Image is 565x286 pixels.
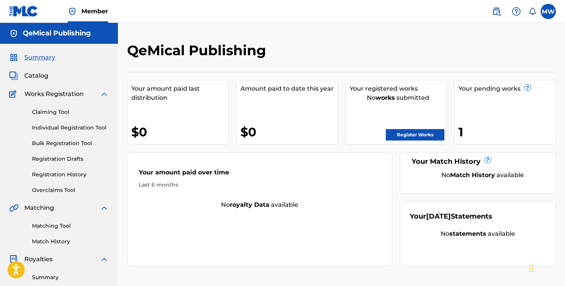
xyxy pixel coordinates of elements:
[24,89,84,99] span: Works Registration
[23,29,91,38] h5: QeMical Publishing
[127,42,270,59] h2: QeMical Publishing
[350,84,447,93] div: Your registered works
[32,222,109,230] a: Matching Tool
[139,168,380,181] div: Your amount paid over time
[24,203,54,213] span: Matching
[419,171,546,180] div: No available
[9,71,18,80] img: Catalog
[509,4,524,19] div: Help
[410,211,492,222] div: Your Statements
[426,212,451,220] span: [DATE]
[100,89,109,99] img: expand
[449,230,486,237] strong: statements
[9,89,19,99] img: Works Registration
[32,238,109,246] a: Match History
[68,7,77,16] img: Top Rightsholder
[376,94,395,101] strong: works
[100,255,109,264] img: expand
[32,124,109,132] a: Individual Registration Tool
[9,53,55,62] a: SummarySummary
[529,257,534,280] div: Drag
[512,7,521,16] img: help
[9,71,48,80] a: CatalogCatalog
[127,200,392,209] div: No available
[32,108,109,116] a: Claiming Tool
[24,71,48,80] span: Catalog
[81,7,108,16] span: Member
[458,84,555,93] div: Your pending works
[131,123,228,141] div: $0
[541,4,556,19] div: User Menu
[450,171,495,179] strong: Match History
[527,249,565,286] iframe: Chat Widget
[458,123,555,141] div: 1
[230,201,269,208] strong: royalty data
[240,84,337,93] div: Amount paid to date this year
[350,93,447,102] div: No submitted
[240,123,337,141] div: $0
[32,139,109,147] a: Bulk Registration Tool
[100,203,109,213] img: expand
[9,6,38,17] img: MLC Logo
[24,255,53,264] span: Royalties
[9,255,18,264] img: Royalties
[32,171,109,179] a: Registration History
[410,229,546,238] div: No available
[9,29,18,38] img: Accounts
[139,181,380,189] div: Last 6 months
[489,4,504,19] a: Public Search
[525,85,531,91] span: ?
[528,8,536,15] div: Notifications
[32,186,109,194] a: Overclaims Tool
[32,273,109,281] a: Summary
[32,155,109,163] a: Registration Drafts
[9,53,18,62] img: Summary
[485,157,491,163] span: ?
[24,53,55,62] span: Summary
[9,203,19,213] img: Matching
[492,7,501,16] img: search
[410,157,546,167] div: Your Match History
[131,84,228,102] div: Your amount paid last distribution
[386,129,444,141] a: Register Works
